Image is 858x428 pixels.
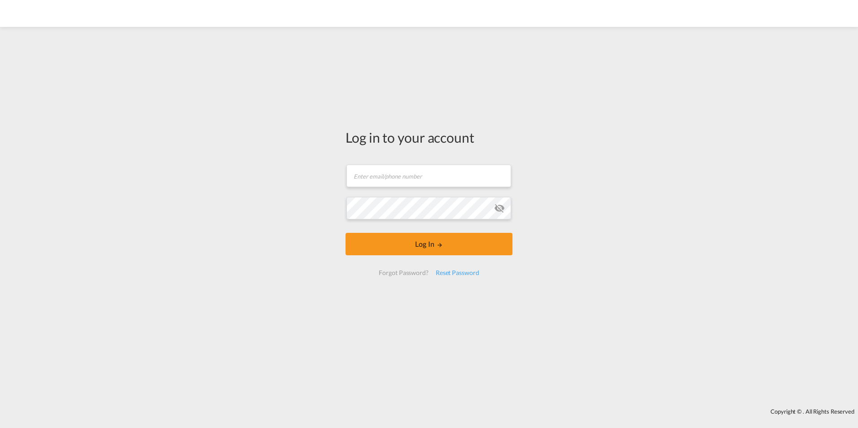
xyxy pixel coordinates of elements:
div: Log in to your account [346,128,512,147]
md-icon: icon-eye-off [494,203,505,214]
div: Forgot Password? [375,265,432,281]
div: Reset Password [432,265,483,281]
button: LOGIN [346,233,512,255]
input: Enter email/phone number [346,165,511,187]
